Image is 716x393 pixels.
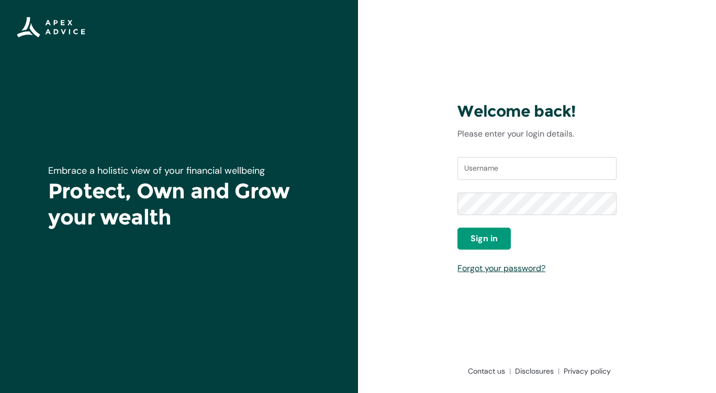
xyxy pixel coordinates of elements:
[560,366,611,376] a: Privacy policy
[48,164,265,177] span: Embrace a holistic view of your financial wellbeing
[457,102,617,121] h3: Welcome back!
[511,366,560,376] a: Disclosures
[471,232,498,245] span: Sign in
[17,17,85,38] img: Apex Advice Group
[48,178,310,230] h1: Protect, Own and Grow your wealth
[457,157,617,180] input: Username
[464,366,511,376] a: Contact us
[457,228,511,250] button: Sign in
[457,263,545,274] a: Forgot your password?
[457,128,617,140] p: Please enter your login details.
